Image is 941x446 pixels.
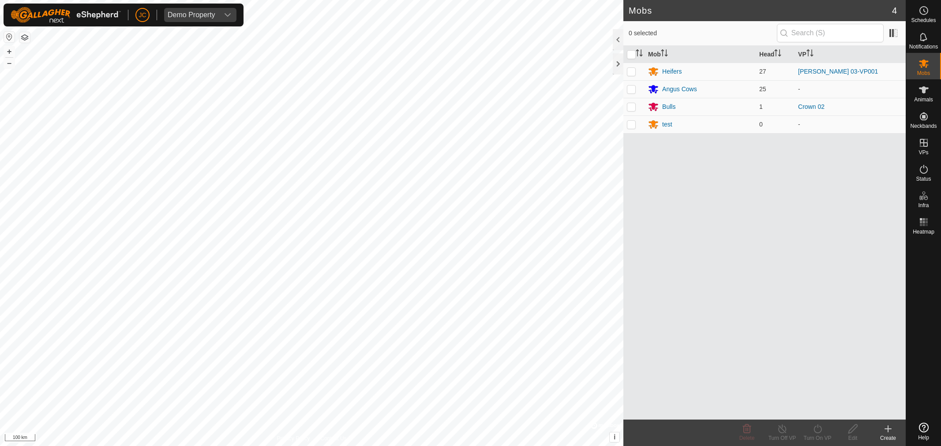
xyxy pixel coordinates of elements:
[918,203,929,208] span: Infra
[795,80,906,98] td: -
[774,51,781,58] p-sorticon: Activate to sort
[777,24,884,42] input: Search (S)
[4,58,15,68] button: –
[910,123,937,129] span: Neckbands
[795,115,906,133] td: -
[320,435,346,442] a: Contact Us
[219,8,236,22] div: dropdown trigger
[906,419,941,444] a: Help
[610,432,619,442] button: i
[798,103,825,110] a: Crown 02
[661,51,668,58] p-sorticon: Activate to sort
[911,18,936,23] span: Schedules
[798,68,878,75] a: [PERSON_NAME] 03-VP001
[795,46,906,63] th: VP
[636,51,643,58] p-sorticon: Activate to sort
[164,8,219,22] span: Demo Property
[759,68,766,75] span: 27
[739,435,755,441] span: Delete
[913,229,934,234] span: Heatmap
[4,46,15,57] button: +
[19,32,30,43] button: Map Layers
[662,102,675,111] div: Bulls
[918,435,929,440] span: Help
[662,120,672,129] div: test
[892,4,897,17] span: 4
[806,51,814,58] p-sorticon: Activate to sort
[916,176,931,182] span: Status
[168,11,215,19] div: Demo Property
[917,71,930,76] span: Mobs
[759,103,763,110] span: 1
[4,32,15,42] button: Reset Map
[909,44,938,49] span: Notifications
[139,11,146,20] span: JC
[11,7,121,23] img: Gallagher Logo
[277,435,310,442] a: Privacy Policy
[765,434,800,442] div: Turn Off VP
[629,29,777,38] span: 0 selected
[662,67,682,76] div: Heifers
[914,97,933,102] span: Animals
[629,5,892,16] h2: Mobs
[759,85,766,93] span: 25
[614,433,615,441] span: i
[756,46,795,63] th: Head
[919,150,928,155] span: VPs
[870,434,906,442] div: Create
[835,434,870,442] div: Edit
[800,434,835,442] div: Turn On VP
[645,46,756,63] th: Mob
[759,121,763,128] span: 0
[662,85,697,94] div: Angus Cows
